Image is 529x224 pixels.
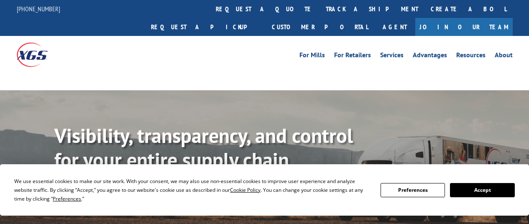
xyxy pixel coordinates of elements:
a: [PHONE_NUMBER] [17,5,60,13]
a: Advantages [413,52,447,61]
a: Resources [456,52,486,61]
span: Preferences [53,195,81,202]
button: Preferences [381,183,445,197]
a: Join Our Team [415,18,513,36]
b: Visibility, transparency, and control for your entire supply chain. [54,122,353,173]
a: About [495,52,513,61]
button: Accept [450,183,514,197]
a: Agent [374,18,415,36]
a: Customer Portal [266,18,374,36]
a: For Mills [299,52,325,61]
a: Services [380,52,404,61]
a: Request a pickup [145,18,266,36]
a: For Retailers [334,52,371,61]
div: We use essential cookies to make our site work. With your consent, we may also use non-essential ... [14,177,371,203]
span: Cookie Policy [230,186,261,193]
